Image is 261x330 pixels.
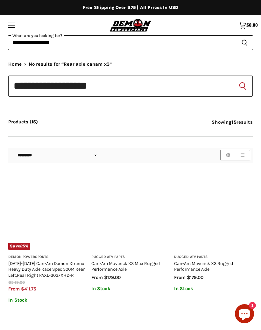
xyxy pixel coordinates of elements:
[174,261,233,272] a: Can-Am Maverick X3 Rugged Performance Axle
[236,18,261,32] a: $0.00
[109,18,153,32] img: Demon Powersports
[231,119,236,125] strong: 15
[174,171,253,250] a: Can-Am Maverick X3 Rugged Performance Axle
[212,119,252,125] span: Showing results
[29,62,112,67] span: No results for “Rear axle canam x3”
[104,275,121,280] span: $179.00
[8,297,87,303] p: In Stock
[21,286,36,292] span: $411.75
[8,286,20,292] span: from
[91,171,170,250] a: Can-Am Maverick X3 Max Rugged Performance Axle
[20,244,25,248] span: 25
[8,261,85,278] a: [DATE]-[DATE] Can-Am Demon Xtreme Heavy Duty Axle Race Spec 300M Rear Left,Rear Right PAXL-3037XHD-R
[174,255,253,260] h3: Rugged ATV Parts
[8,35,236,50] input: Search
[220,150,235,160] button: grid view
[233,304,256,325] inbox-online-store-chat: Shopify online store chat
[237,81,248,91] button: Search
[235,150,250,160] button: list view
[91,275,103,280] span: from
[8,243,30,250] span: Save %
[8,35,253,50] form: Product
[91,261,160,272] a: Can-Am Maverick X3 Max Rugged Performance Axle
[8,119,38,125] button: Products (15)
[8,255,87,260] h3: Demon Powersports
[236,35,253,50] button: Search
[174,275,186,280] span: from
[8,76,253,97] form: Product
[8,62,22,67] a: Home
[8,280,25,285] span: $549.00
[187,275,203,280] span: $179.00
[174,286,253,291] p: In Stock
[91,255,170,260] h3: Rugged ATV Parts
[8,62,253,67] nav: Breadcrumbs
[8,76,253,97] input: Search
[246,22,258,28] span: $0.00
[8,171,87,250] a: 2017-2024 Can-Am Demon Xtreme Heavy Duty Axle Race Spec 300M Rear Left,Rear Right PAXL-3037XHD-RS...
[91,286,170,291] p: In Stock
